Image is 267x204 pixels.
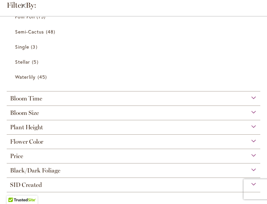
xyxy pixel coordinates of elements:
span: Pom Pon [15,13,35,20]
a: Pom Pon 15 [15,11,254,22]
span: Price [10,152,23,160]
a: Waterlily 45 [15,71,254,83]
span: Single [15,44,29,50]
span: Semi-Cactus [15,28,44,35]
a: Semi-Cactus 48 [15,26,254,38]
span: Bloom Size [10,109,39,117]
span: Black/Dark Foliage [10,167,60,174]
span: Flower Color [10,138,43,145]
span: 15 [37,13,47,20]
span: Waterlily [15,74,36,80]
a: Single 3 [15,41,254,53]
span: SID Created [10,181,42,189]
iframe: Launch Accessibility Center [5,180,24,199]
span: 45 [38,73,49,80]
span: Bloom Time [10,95,42,102]
span: 3 [31,43,39,50]
span: 48 [46,28,57,35]
span: 5 [32,58,40,65]
span: Stellar [15,59,30,65]
a: Stellar 5 [15,56,254,68]
span: Plant Height [10,124,43,131]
